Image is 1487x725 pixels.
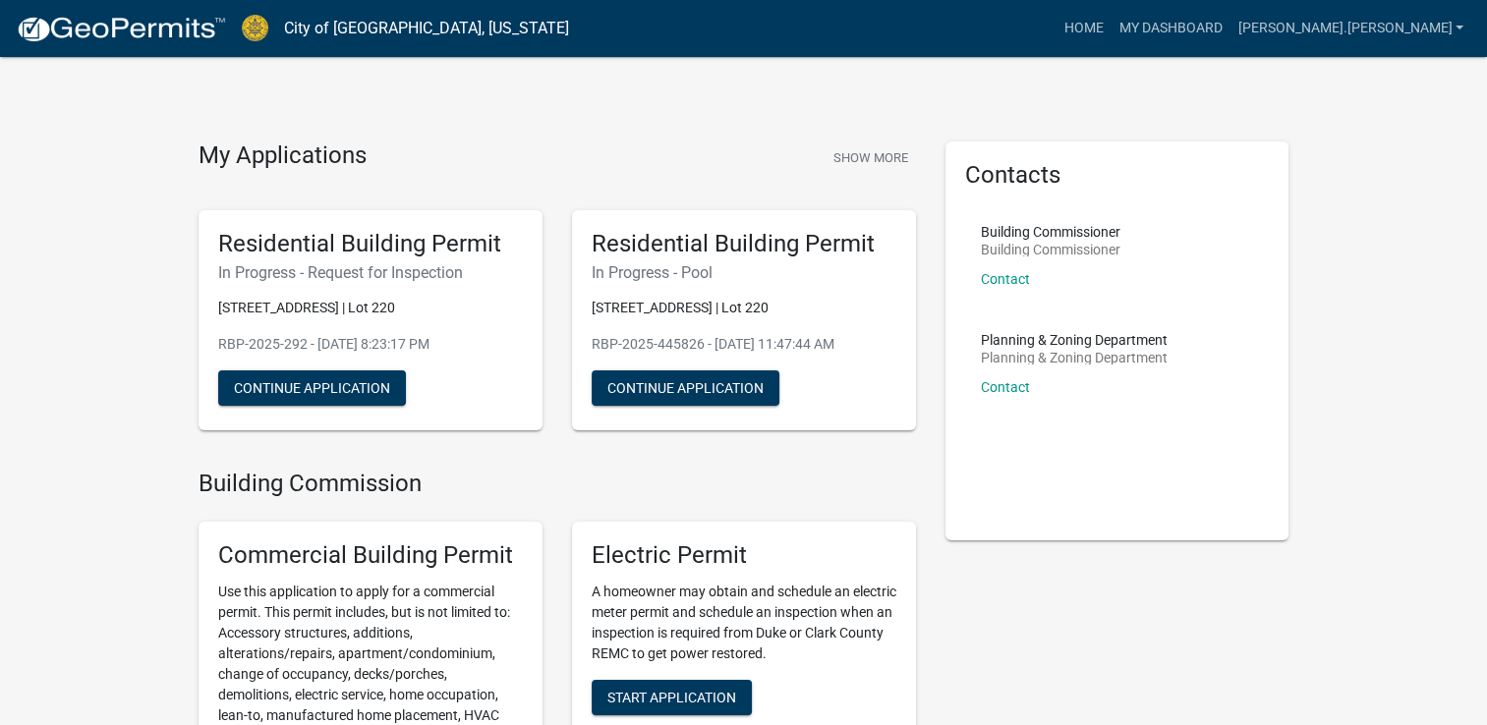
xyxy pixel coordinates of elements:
[592,541,896,570] h5: Electric Permit
[981,333,1168,347] p: Planning & Zoning Department
[199,470,916,498] h4: Building Commission
[218,541,523,570] h5: Commercial Building Permit
[981,271,1030,287] a: Contact
[284,12,569,45] a: City of [GEOGRAPHIC_DATA], [US_STATE]
[981,243,1120,256] p: Building Commissioner
[592,298,896,318] p: [STREET_ADDRESS] | Lot 220
[981,379,1030,395] a: Contact
[1056,10,1111,47] a: Home
[218,263,523,282] h6: In Progress - Request for Inspection
[592,582,896,664] p: A homeowner may obtain and schedule an electric meter permit and schedule an inspection when an i...
[218,230,523,258] h5: Residential Building Permit
[826,141,916,174] button: Show More
[592,263,896,282] h6: In Progress - Pool
[592,334,896,355] p: RBP-2025-445826 - [DATE] 11:47:44 AM
[199,141,367,171] h4: My Applications
[592,680,752,715] button: Start Application
[981,225,1120,239] p: Building Commissioner
[592,370,779,406] button: Continue Application
[965,161,1270,190] h5: Contacts
[218,298,523,318] p: [STREET_ADDRESS] | Lot 220
[1230,10,1471,47] a: [PERSON_NAME].[PERSON_NAME]
[242,15,268,41] img: City of Jeffersonville, Indiana
[218,334,523,355] p: RBP-2025-292 - [DATE] 8:23:17 PM
[592,230,896,258] h5: Residential Building Permit
[1111,10,1230,47] a: My Dashboard
[981,351,1168,364] p: Planning & Zoning Department
[607,690,736,705] span: Start Application
[218,370,406,406] button: Continue Application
